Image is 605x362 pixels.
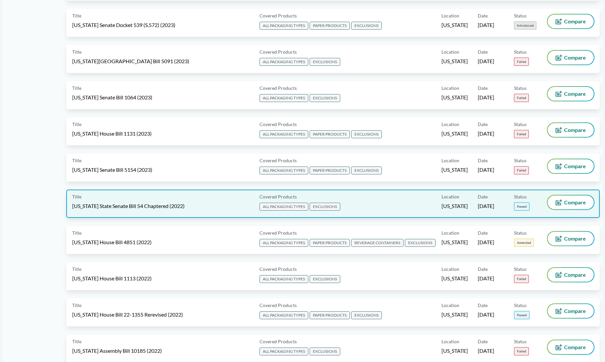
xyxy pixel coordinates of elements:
[259,167,308,174] span: ALL PACKAGING TYPES
[514,202,529,211] span: Passed
[514,266,527,272] span: Status
[564,91,586,96] span: Compare
[72,229,81,236] span: Title
[259,193,297,200] span: Covered Products
[514,121,527,128] span: Status
[259,121,297,128] span: Covered Products
[259,338,297,345] span: Covered Products
[564,200,586,205] span: Compare
[564,236,586,241] span: Compare
[478,239,494,246] span: [DATE]
[310,348,340,355] span: EXCLUSIONS
[441,58,468,65] span: [US_STATE]
[514,302,527,309] span: Status
[351,167,382,174] span: EXCLUSIONS
[564,127,586,133] span: Compare
[310,203,340,211] span: EXCLUSIONS
[259,130,308,138] span: ALL PACKAGING TYPES
[72,266,81,272] span: Title
[478,94,494,101] span: [DATE]
[351,22,382,30] span: EXCLUSIONS
[405,239,436,247] span: EXCLUSIONS
[72,202,185,210] span: [US_STATE] State Senate Bill 54 Chaptered (2022)
[259,22,308,30] span: ALL PACKAGING TYPES
[259,275,308,283] span: ALL PACKAGING TYPES
[72,193,81,200] span: Title
[259,348,308,355] span: ALL PACKAGING TYPES
[514,338,527,345] span: Status
[564,164,586,169] span: Compare
[441,130,468,137] span: [US_STATE]
[259,85,297,91] span: Covered Products
[478,302,488,309] span: Date
[478,202,494,210] span: [DATE]
[564,345,586,350] span: Compare
[310,311,350,319] span: PAPER PRODUCTS
[548,195,594,209] button: Compare
[478,12,488,19] span: Date
[548,304,594,318] button: Compare
[441,121,459,128] span: Location
[441,275,468,282] span: [US_STATE]
[514,48,527,55] span: Status
[478,21,494,29] span: [DATE]
[564,272,586,277] span: Compare
[514,347,529,355] span: Failed
[478,311,494,318] span: [DATE]
[441,302,459,309] span: Location
[72,85,81,91] span: Title
[310,130,350,138] span: PAPER PRODUCTS
[72,338,81,345] span: Title
[441,338,459,345] span: Location
[548,268,594,282] button: Compare
[441,48,459,55] span: Location
[478,157,488,164] span: Date
[514,12,527,19] span: Status
[72,275,152,282] span: [US_STATE] House Bill 1113 (2022)
[310,275,340,283] span: EXCLUSIONS
[259,12,297,19] span: Covered Products
[514,311,529,319] span: Passed
[441,21,468,29] span: [US_STATE]
[548,123,594,137] button: Compare
[514,239,534,247] span: Amended
[259,266,297,272] span: Covered Products
[548,159,594,173] button: Compare
[478,121,488,128] span: Date
[441,311,468,318] span: [US_STATE]
[548,232,594,246] button: Compare
[514,130,529,138] span: Failed
[72,121,81,128] span: Title
[441,266,459,272] span: Location
[441,229,459,236] span: Location
[72,166,152,173] span: [US_STATE] Senate Bill 5154 (2023)
[441,193,459,200] span: Location
[548,14,594,28] button: Compare
[548,51,594,65] button: Compare
[441,85,459,91] span: Location
[72,302,81,309] span: Title
[259,157,297,164] span: Covered Products
[310,22,350,30] span: PAPER PRODUCTS
[478,275,494,282] span: [DATE]
[310,239,350,247] span: PAPER PRODUCTS
[478,229,488,236] span: Date
[72,94,152,101] span: [US_STATE] Senate Bill 1064 (2023)
[351,239,404,247] span: BEVERAGE CONTAINERS
[72,12,81,19] span: Title
[72,311,183,318] span: [US_STATE] House Bill 22-1355 Rerevised (2022)
[310,167,350,174] span: PAPER PRODUCTS
[478,58,494,65] span: [DATE]
[72,347,162,354] span: [US_STATE] Assembly Bill 10185 (2022)
[310,58,340,66] span: EXCLUSIONS
[310,94,340,102] span: EXCLUSIONS
[514,193,527,200] span: Status
[548,340,594,354] button: Compare
[514,166,529,174] span: Failed
[514,275,529,283] span: Failed
[259,311,308,319] span: ALL PACKAGING TYPES
[72,48,81,55] span: Title
[441,239,468,246] span: [US_STATE]
[441,157,459,164] span: Location
[564,19,586,24] span: Compare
